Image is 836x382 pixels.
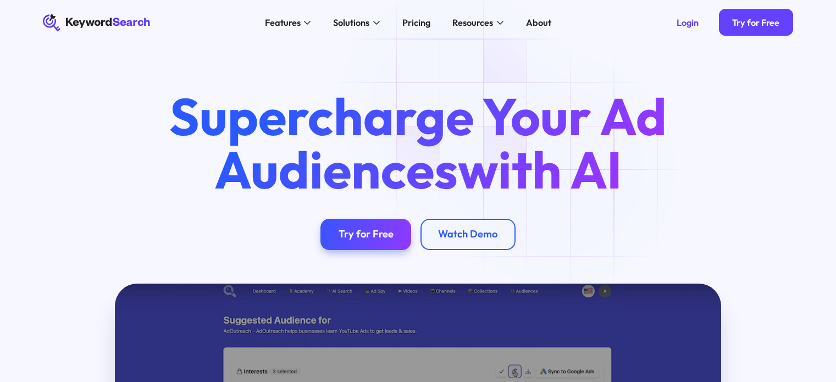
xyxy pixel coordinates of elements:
[452,16,493,30] div: Resources
[333,16,369,30] div: Solutions
[519,14,558,32] a: About
[732,17,779,28] div: Try for Free
[677,17,699,28] div: Login
[148,90,687,196] h1: Supercharge Your Ad Audiences
[320,219,411,250] a: Try for Free
[526,16,551,30] div: About
[438,228,497,241] div: Watch Demo
[395,14,437,32] a: Pricing
[402,16,430,30] div: Pricing
[663,9,712,36] a: Login
[719,9,793,36] a: Try for Free
[339,228,394,241] div: Try for Free
[265,16,301,30] div: Features
[458,137,622,202] span: with AI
